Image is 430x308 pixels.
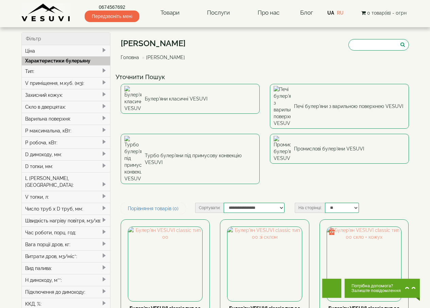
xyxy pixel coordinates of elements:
[22,191,110,203] div: V топки, л:
[359,9,409,17] button: 0 товар(ів) - 0грн
[124,86,141,112] img: Булер'яни класичні VESUVI
[22,89,110,101] div: Захисний кожух:
[124,136,141,182] img: Турбо булер'яни під примусову конвекцію VESUVI
[22,203,110,215] div: Число труб x D труб, мм:
[227,227,302,301] img: Булер'ян VESUVI classic тип 00 зі склом
[345,279,420,298] button: Chat button
[351,288,401,293] span: Залиште повідомлення
[22,101,110,113] div: Скло в дверцятах:
[22,250,110,262] div: Витрати дров, м3/міс*:
[22,45,110,57] div: Ціна
[367,10,407,16] span: 0 товар(ів) - 0грн
[274,86,291,127] img: Печі булер'яни з варильною поверхнею VESUVI
[22,286,110,298] div: Підключення до димоходу:
[121,203,186,214] a: Порівняння товарів (0)
[322,279,341,298] button: Get Call button
[22,262,110,274] div: Вид палива:
[85,4,139,11] a: 0674567692
[22,148,110,160] div: D димоходу, мм:
[121,55,139,60] a: Головна
[128,227,202,301] img: Булер'ян VESUVI classic тип 00
[22,215,110,227] div: Швидкість нагріву повітря, м3/хв:
[22,56,110,65] div: Характеристики булерьяну
[295,203,325,213] label: На сторінці:
[22,125,110,137] div: P максимальна, кВт:
[154,5,186,21] a: Товари
[22,238,110,250] div: Вага порції дров, кг:
[22,65,110,77] div: Тип:
[22,77,110,89] div: V приміщення, м.куб. (м3):
[300,9,313,16] a: Блог
[337,10,344,16] a: RU
[21,3,71,22] img: Завод VESUVI
[85,11,139,22] span: Передзвоніть мені
[351,284,401,288] span: Потрібна допомога?
[121,39,190,48] h1: [PERSON_NAME]
[22,113,110,125] div: Варильна поверхня:
[121,84,260,114] a: Булер'яни класичні VESUVI Булер'яни класичні VESUVI
[327,10,334,16] a: UA
[22,227,110,238] div: Час роботи, порц. год:
[22,33,110,45] div: Фільтр
[328,228,335,235] img: gift
[200,5,237,21] a: Послуги
[327,227,401,301] img: Булер'ян VESUVI classic тип 00 скло + кожух
[22,274,110,286] div: H димоходу, м**:
[251,5,286,21] a: Про нас
[116,74,414,80] h4: Уточнити Пошук
[22,172,110,191] div: L [PERSON_NAME], [GEOGRAPHIC_DATA]:
[270,84,409,129] a: Печі булер'яни з варильною поверхнею VESUVI Печі булер'яни з варильною поверхнею VESUVI
[22,160,110,172] div: D топки, мм:
[22,137,110,148] div: P робоча, кВт:
[140,54,185,61] li: [PERSON_NAME]
[195,203,224,213] label: Сортувати:
[270,134,409,164] a: Промислові булер'яни VESUVI Промислові булер'яни VESUVI
[121,134,260,184] a: Турбо булер'яни під примусову конвекцію VESUVI Турбо булер'яни під примусову конвекцію VESUVI
[274,136,291,162] img: Промислові булер'яни VESUVI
